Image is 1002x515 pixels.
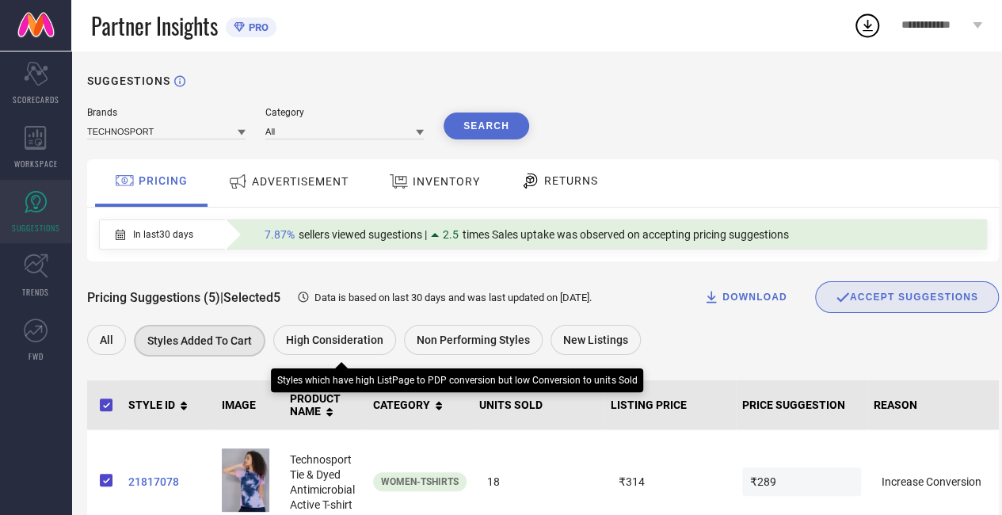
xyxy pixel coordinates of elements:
[128,475,209,488] a: 21817078
[277,375,637,386] div: Styles which have high ListPage to PDP conversion but low Conversion to units Sold
[367,380,473,430] th: CATEGORY
[22,286,49,298] span: TRENDS
[13,93,59,105] span: SCORECARDS
[874,467,992,496] span: Increase Conversion
[100,334,113,346] span: All
[479,467,598,496] span: 18
[815,281,999,313] div: Accept Suggestions
[299,228,427,241] span: sellers viewed sugestions |
[836,290,978,304] div: ACCEPT SUGGESTIONS
[122,380,215,430] th: STYLE ID
[463,228,789,241] span: times Sales uptake was observed on accepting pricing suggestions
[684,281,807,313] button: DOWNLOAD
[215,380,284,430] th: IMAGE
[133,229,193,240] span: In last 30 days
[223,290,280,305] span: Selected 5
[286,334,383,346] span: High Consideration
[14,158,58,170] span: WORKSPACE
[222,448,269,512] img: e04df034-a967-4760-b76f-ec53598641f41675345371946TechnosportWomenTshirt1.jpg
[265,107,424,118] div: Category
[413,175,480,188] span: INVENTORY
[284,380,367,430] th: PRODUCT NAME
[314,292,592,303] span: Data is based on last 30 days and was last updated on [DATE] .
[544,174,598,187] span: RETURNS
[853,11,882,40] div: Open download list
[87,74,170,87] h1: SUGGESTIONS
[742,467,861,496] span: ₹289
[252,175,349,188] span: ADVERTISEMENT
[604,380,736,430] th: LISTING PRICE
[29,350,44,362] span: FWD
[257,224,797,245] div: Percentage of sellers who have viewed suggestions for the current Insight Type
[91,10,218,42] span: Partner Insights
[87,290,220,305] span: Pricing Suggestions (5)
[245,21,269,33] span: PRO
[12,222,60,234] span: SUGGESTIONS
[139,174,188,187] span: PRICING
[815,281,999,313] button: ACCEPT SUGGESTIONS
[736,380,867,430] th: PRICE SUGGESTION
[443,228,459,241] span: 2.5
[611,467,730,496] span: ₹314
[220,290,223,305] span: |
[417,334,530,346] span: Non Performing Styles
[147,334,252,347] span: Styles Added To Cart
[381,476,459,487] span: Women-Tshirts
[563,334,628,346] span: New Listings
[265,228,295,241] span: 7.87%
[703,289,787,305] div: DOWNLOAD
[290,453,355,511] span: Technosport Tie & Dyed Antimicrobial Active T-shirt
[87,107,246,118] div: Brands
[867,380,999,430] th: REASON
[473,380,604,430] th: UNITS SOLD
[444,113,529,139] button: Search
